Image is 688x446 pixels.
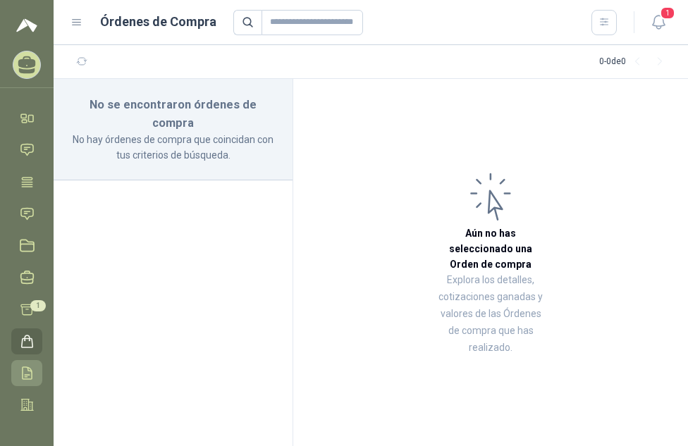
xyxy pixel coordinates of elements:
[70,132,276,163] p: No hay órdenes de compra que coincidan con tus criterios de búsqueda.
[30,300,46,311] span: 1
[599,51,671,73] div: 0 - 0 de 0
[16,17,37,34] img: Logo peakr
[11,297,42,323] a: 1
[434,272,547,357] p: Explora los detalles, cotizaciones ganadas y valores de las Órdenes de compra que has realizado.
[434,225,547,272] h3: Aún no has seleccionado una Orden de compra
[100,12,216,32] h1: Órdenes de Compra
[660,6,675,20] span: 1
[70,96,276,132] h3: No se encontraron órdenes de compra
[646,10,671,35] button: 1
